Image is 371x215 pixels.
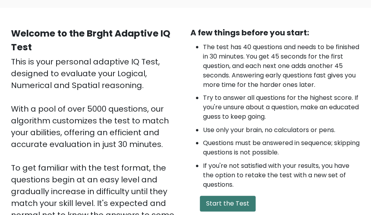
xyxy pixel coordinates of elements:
[203,125,360,135] li: Use only your brain, no calculators or pens.
[11,27,170,53] b: Welcome to the Brght Adaptive IQ Test
[200,196,256,211] button: Start the Test
[203,42,360,90] li: The test has 40 questions and needs to be finished in 30 minutes. You get 45 seconds for the firs...
[203,93,360,121] li: Try to answer all questions for the highest score. If you're unsure about a question, make an edu...
[203,138,360,157] li: Questions must be answered in sequence; skipping questions is not possible.
[203,161,360,189] li: If you're not satisfied with your results, you have the option to retake the test with a new set ...
[190,27,360,39] div: A few things before you start:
